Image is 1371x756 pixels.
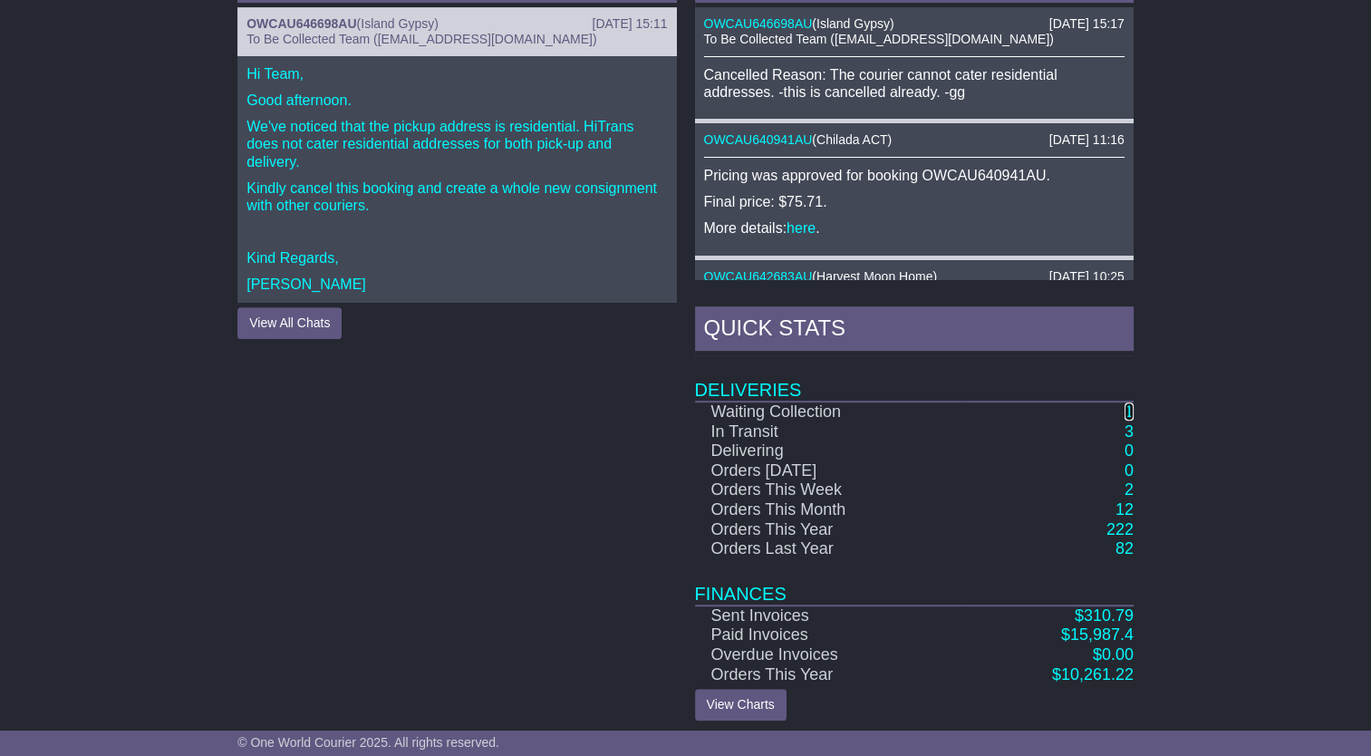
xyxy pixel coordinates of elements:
a: 0 [1125,441,1134,460]
div: [DATE] 15:17 [1049,16,1125,32]
div: ( ) [704,132,1125,148]
a: OWCAU646698AU [246,16,356,31]
p: Hi Team, [246,65,667,82]
a: $10,261.22 [1052,665,1134,683]
a: 0 [1125,461,1134,480]
p: Kind Regards, [246,249,667,267]
button: View All Chats [237,307,342,339]
a: 222 [1106,520,1134,538]
div: [DATE] 15:11 [592,16,667,32]
a: $0.00 [1093,645,1134,664]
a: 82 [1115,539,1134,557]
td: Paid Invoices [695,625,961,645]
a: 12 [1115,500,1134,519]
p: We've noticed that the pickup address is residential. HiTrans does not cater residential addresse... [246,118,667,170]
td: Delivering [695,441,961,461]
a: here [787,220,816,236]
div: [DATE] 11:16 [1049,132,1125,148]
td: Waiting Collection [695,402,961,422]
td: In Transit [695,422,961,442]
td: Orders This Year [695,665,961,685]
a: 2 [1125,480,1134,499]
div: [DATE] 10:25 [1049,269,1125,285]
p: Pricing was approved for booking OWCAU640941AU. [704,167,1125,184]
td: Orders Last Year [695,539,961,559]
span: Harvest Moon Home [816,269,932,284]
td: Orders This Month [695,500,961,520]
a: View Charts [695,689,787,721]
div: ( ) [704,16,1125,32]
span: Chilada ACT [816,132,888,147]
p: Final price: $75.71. [704,193,1125,210]
a: OWCAU640941AU [704,132,813,147]
div: ( ) [246,16,667,32]
td: Deliveries [695,355,1134,402]
span: © One World Courier 2025. All rights reserved. [237,735,499,750]
a: 1 [1125,402,1134,421]
p: Kindly cancel this booking and create a whole new consignment with other couriers. [246,179,667,214]
td: Sent Invoices [695,606,961,626]
p: [PERSON_NAME] [246,276,667,293]
span: To Be Collected Team ([EMAIL_ADDRESS][DOMAIN_NAME]) [704,32,1054,46]
span: Island Gypsy [361,16,434,31]
a: $15,987.4 [1061,625,1134,644]
span: 310.79 [1084,606,1134,625]
div: Quick Stats [695,306,1134,355]
td: Finances [695,559,1134,606]
p: Good afternoon. [246,92,667,109]
span: Island Gypsy [816,16,890,31]
span: To Be Collected Team ([EMAIL_ADDRESS][DOMAIN_NAME]) [246,32,596,46]
p: More details: . [704,219,1125,237]
a: OWCAU642683AU [704,269,813,284]
a: OWCAU646698AU [704,16,813,31]
td: Orders [DATE] [695,461,961,481]
span: 0.00 [1102,645,1134,664]
a: $310.79 [1075,606,1134,625]
td: Orders This Week [695,480,961,500]
span: 15,987.4 [1070,625,1134,644]
p: Cancelled Reason: The courier cannot cater residential addresses. -this is cancelled already. -gg [704,66,1125,101]
span: 10,261.22 [1061,665,1134,683]
td: Orders This Year [695,520,961,540]
div: ( ) [704,269,1125,285]
a: 3 [1125,422,1134,441]
td: Overdue Invoices [695,645,961,665]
